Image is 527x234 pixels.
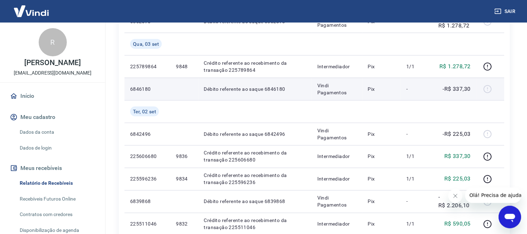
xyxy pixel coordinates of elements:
p: 9848 [176,63,192,70]
p: 6839868 [130,198,165,205]
p: Intermediador [317,153,357,160]
p: -R$ 225,03 [443,130,471,138]
p: Débito referente ao saque 6839868 [204,198,306,205]
p: [PERSON_NAME] [24,59,81,67]
p: 6846180 [130,86,165,93]
p: Crédito referente ao recebimento da transação 225789864 [204,59,306,74]
a: Dados da conta [17,125,97,139]
p: Intermediador [317,63,357,70]
p: 1/1 [407,153,427,160]
p: 9836 [176,153,192,160]
button: Meus recebíveis [8,160,97,176]
p: 225511046 [130,221,165,228]
p: R$ 590,05 [445,220,471,228]
p: - [407,131,427,138]
p: Pix [368,63,395,70]
p: 1/1 [407,176,427,183]
iframe: Botão para abrir a janela de mensagens [499,206,521,228]
img: Vindi [8,0,54,22]
p: - [407,198,427,205]
div: R [39,28,67,56]
p: Crédito referente ao recebimento da transação 225606680 [204,150,306,164]
p: -R$ 2.206,10 [439,193,471,210]
p: Vindi Pagamentos [317,127,357,141]
p: Crédito referente ao recebimento da transação 225596236 [204,172,306,186]
button: Meu cadastro [8,109,97,125]
p: Crédito referente ao recebimento da transação 225511046 [204,217,306,231]
p: Pix [368,198,395,205]
p: R$ 337,30 [445,152,471,161]
p: 225606680 [130,153,165,160]
p: Pix [368,221,395,228]
p: 225789864 [130,63,165,70]
p: Pix [368,153,395,160]
a: Dados de login [17,141,97,155]
span: Ter, 02 set [133,108,156,115]
p: Vindi Pagamentos [317,82,357,96]
p: Intermediador [317,221,357,228]
p: 225596236 [130,176,165,183]
p: 9834 [176,176,192,183]
iframe: Mensagem da empresa [465,188,521,203]
p: Pix [368,131,395,138]
a: Início [8,88,97,104]
p: -R$ 337,30 [443,85,471,93]
p: - [407,86,427,93]
a: Recebíveis Futuros Online [17,192,97,206]
p: 9832 [176,221,192,228]
p: R$ 1.278,72 [440,62,471,71]
span: Qua, 03 set [133,40,159,48]
p: Débito referente ao saque 6842496 [204,131,306,138]
span: Olá! Precisa de ajuda? [4,5,59,11]
p: Pix [368,176,395,183]
a: Contratos com credores [17,207,97,222]
p: Intermediador [317,176,357,183]
p: Débito referente ao saque 6846180 [204,86,306,93]
button: Sair [493,5,519,18]
p: R$ 225,03 [445,175,471,183]
p: Vindi Pagamentos [317,195,357,209]
p: Pix [368,86,395,93]
a: Relatório de Recebíveis [17,176,97,190]
iframe: Fechar mensagem [449,189,463,203]
p: 1/1 [407,63,427,70]
p: 6842496 [130,131,165,138]
p: [EMAIL_ADDRESS][DOMAIN_NAME] [14,69,91,77]
p: 1/1 [407,221,427,228]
